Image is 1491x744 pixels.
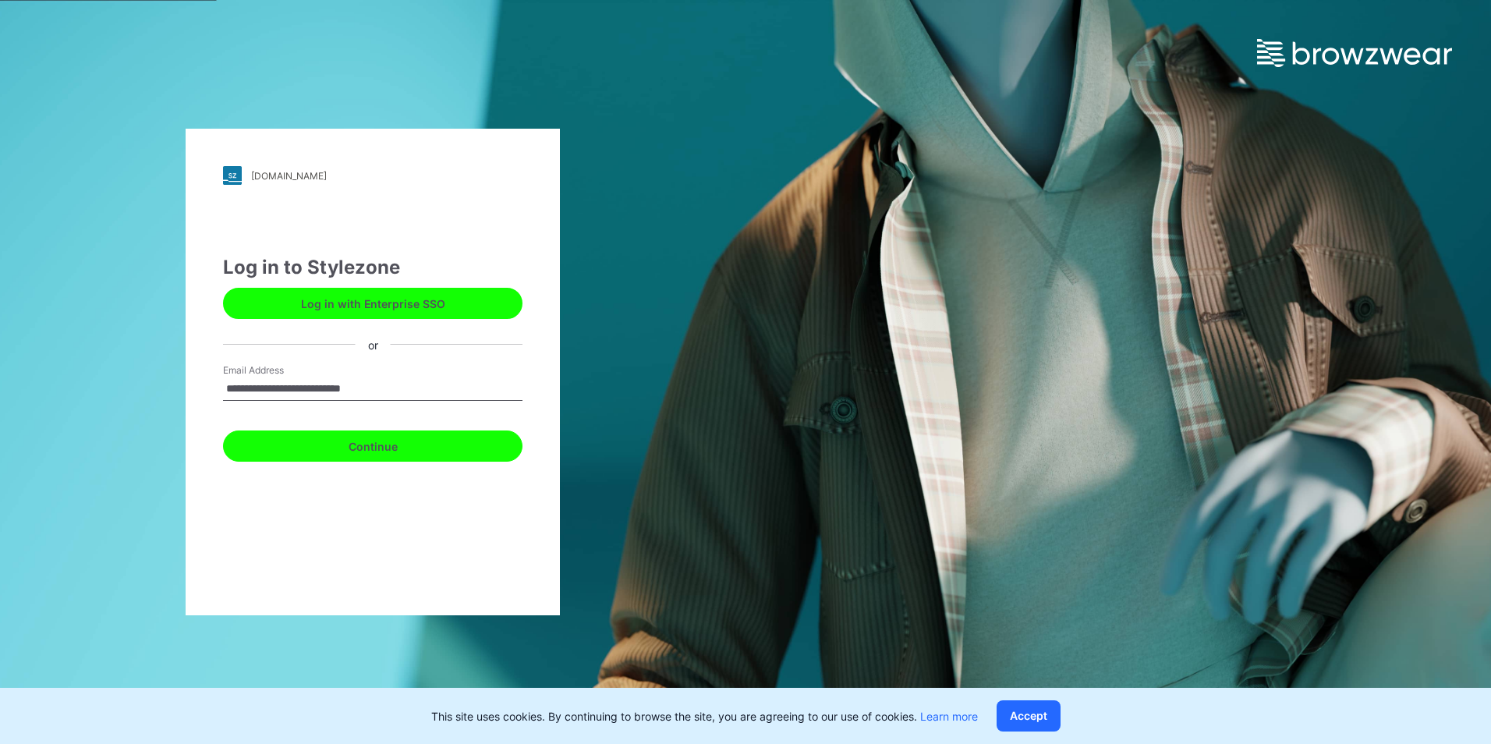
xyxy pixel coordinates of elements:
[223,253,522,282] div: Log in to Stylezone
[251,170,327,182] div: [DOMAIN_NAME]
[223,288,522,319] button: Log in with Enterprise SSO
[920,710,978,723] a: Learn more
[1257,39,1452,67] img: browzwear-logo.e42bd6dac1945053ebaf764b6aa21510.svg
[223,166,242,185] img: stylezone-logo.562084cfcfab977791bfbf7441f1a819.svg
[223,166,522,185] a: [DOMAIN_NAME]
[997,700,1061,732] button: Accept
[223,430,522,462] button: Continue
[431,708,978,725] p: This site uses cookies. By continuing to browse the site, you are agreeing to our use of cookies.
[356,336,391,353] div: or
[223,363,332,377] label: Email Address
